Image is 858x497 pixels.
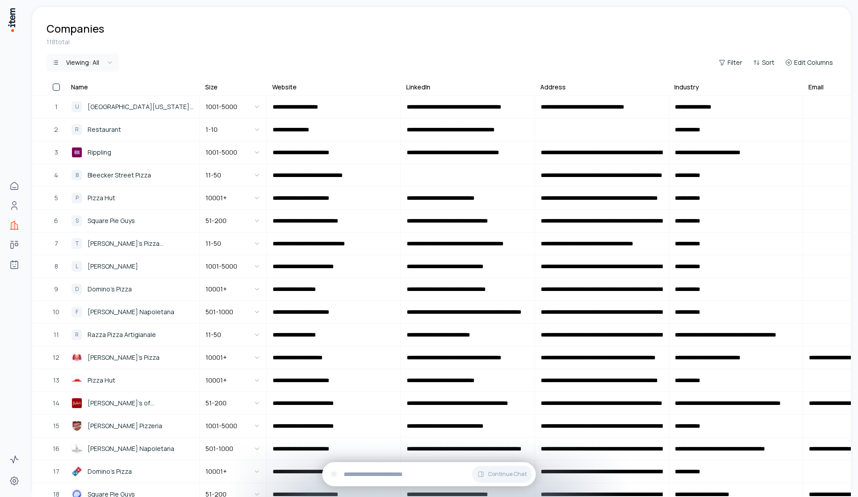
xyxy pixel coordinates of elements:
[71,101,82,112] div: U
[5,472,23,490] a: Settings
[488,471,527,478] span: Continue Chat
[53,421,59,431] span: 15
[66,301,199,323] a: F[PERSON_NAME] Napoletana
[55,239,58,248] span: 7
[71,307,82,317] div: F
[66,256,199,277] a: L[PERSON_NAME]
[55,147,58,157] span: 3
[88,193,115,203] span: Pizza Hut
[71,83,88,92] div: Name
[54,330,59,340] span: 11
[66,58,99,67] div: Viewing:
[728,58,742,67] span: Filter
[5,197,23,215] a: People
[71,261,82,272] div: L
[71,443,82,454] img: Frank Pepe Pizzeria Napoletana
[7,7,16,33] img: Item Brain Logo
[272,83,297,92] div: Website
[53,307,59,317] span: 10
[88,102,193,112] span: [GEOGRAPHIC_DATA][US_STATE], [GEOGRAPHIC_DATA][PERSON_NAME]
[71,170,82,181] div: B
[715,56,746,69] button: Filter
[762,58,774,67] span: Sort
[88,170,151,180] span: Bleecker Street Pizza
[88,330,156,340] span: Razza Pizza Artigianale
[88,239,193,248] span: [PERSON_NAME]'s Pizza Napoletana
[66,278,199,300] a: DDomino's Pizza
[53,375,59,385] span: 13
[5,256,23,274] a: Agents
[53,467,59,476] span: 17
[55,261,58,271] span: 8
[322,462,536,486] div: Continue Chat
[54,284,58,294] span: 9
[71,398,82,409] img: John's of Bleecker Street
[88,147,111,157] span: Rippling
[66,233,199,254] a: T[PERSON_NAME]'s Pizza Napoletana
[71,193,82,203] div: P
[88,353,160,362] span: [PERSON_NAME]'s Pizza
[71,329,82,340] div: R
[66,370,199,391] a: Pizza HutPizza Hut
[71,421,82,431] img: Lou Malnati's Pizzeria
[71,466,82,477] img: Domino's Pizza
[66,142,199,163] a: RipplingRippling
[66,461,199,482] a: Domino's PizzaDomino's Pizza
[66,438,199,459] a: Frank Pepe Pizzeria Napoletana[PERSON_NAME] Napoletana
[66,164,199,186] a: BBleecker Street Pizza
[66,119,199,140] a: RRestaurant
[46,21,104,36] h1: Companies
[54,216,58,226] span: 6
[472,466,532,483] button: Continue Chat
[53,398,59,408] span: 14
[55,193,58,203] span: 5
[66,392,199,414] a: John's of Bleecker Street[PERSON_NAME]'s of [GEOGRAPHIC_DATA]
[71,375,82,386] img: Pizza Hut
[540,83,566,92] div: Address
[782,56,837,69] button: Edit Columns
[674,83,699,92] div: Industry
[88,216,135,226] span: Square Pie Guys
[88,125,121,135] span: Restaurant
[54,170,58,180] span: 4
[71,238,82,249] div: T
[66,347,199,368] a: Marco's Pizza[PERSON_NAME]'s Pizza
[66,96,199,118] a: U[GEOGRAPHIC_DATA][US_STATE], [GEOGRAPHIC_DATA][PERSON_NAME]
[66,210,199,232] a: SSquare Pie Guys
[5,236,23,254] a: Deals
[53,444,59,454] span: 16
[66,187,199,209] a: PPizza Hut
[55,102,58,112] span: 1
[88,467,132,476] span: Domino's Pizza
[71,284,82,295] div: D
[54,125,58,135] span: 2
[808,83,824,92] div: Email
[205,83,218,92] div: Size
[66,415,199,437] a: Lou Malnati's Pizzeria[PERSON_NAME] Pizzeria
[71,352,82,363] img: Marco's Pizza
[71,147,82,158] img: Rippling
[88,261,138,271] span: [PERSON_NAME]
[88,421,162,431] span: [PERSON_NAME] Pizzeria
[88,375,115,385] span: Pizza Hut
[53,353,59,362] span: 12
[794,58,833,67] span: Edit Columns
[66,324,199,345] a: RRazza Pizza Artigianale
[88,444,174,454] span: [PERSON_NAME] Napoletana
[88,398,193,408] span: [PERSON_NAME]'s of [GEOGRAPHIC_DATA]
[46,38,837,46] div: 118 total
[5,216,23,234] a: Companies
[5,177,23,195] a: Home
[88,284,132,294] span: Domino's Pizza
[71,215,82,226] div: S
[71,124,82,135] div: R
[88,307,174,317] span: [PERSON_NAME] Napoletana
[406,83,430,92] div: LinkedIn
[5,451,23,468] a: Activity
[749,56,778,69] button: Sort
